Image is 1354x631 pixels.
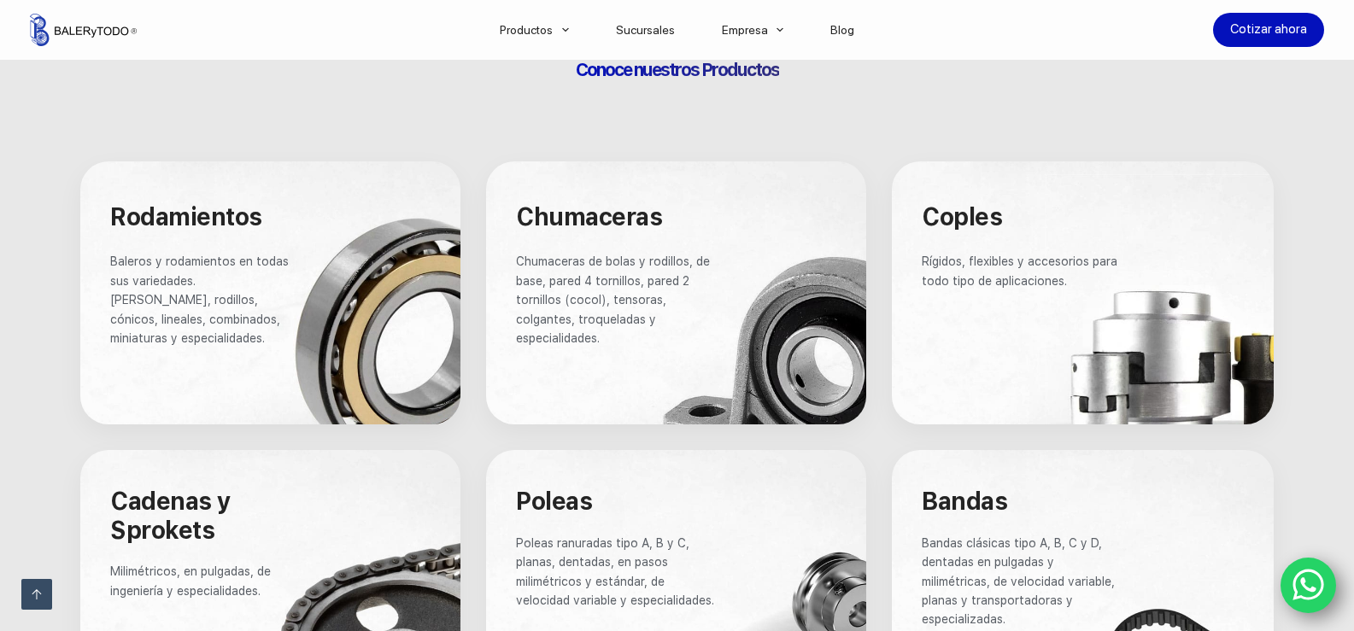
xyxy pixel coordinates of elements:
a: WhatsApp [1281,558,1337,614]
span: Coples [922,202,1002,231]
span: Rígidos, flexibles y accesorios para todo tipo de aplicaciones. [922,254,1121,287]
a: Cotizar ahora [1213,13,1324,47]
span: Bandas [922,487,1007,516]
span: Chumaceras de bolas y rodillos, de base, pared 4 tornillos, pared 2 tornillos (cocol), tensoras, ... [516,254,713,345]
span: Poleas ranuradas tipo A, B y C, planas, dentadas, en pasos milimétricos y estándar, de velocidad ... [516,536,714,607]
span: Cadenas y Sprokets [110,487,237,545]
span: Rodamientos [110,202,262,231]
span: Chumaceras [516,202,662,231]
span: Poleas [516,487,592,516]
span: Bandas clásicas tipo A, B, C y D, dentadas en pulgadas y milimétricas, de velocidad variable, pla... [922,536,1118,627]
span: Baleros y rodamientos en todas sus variedades. [PERSON_NAME], rodillos, cónicos, lineales, combin... [110,254,292,345]
span: Conoce nuestros Productos [576,59,779,80]
img: Balerytodo [30,14,137,46]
